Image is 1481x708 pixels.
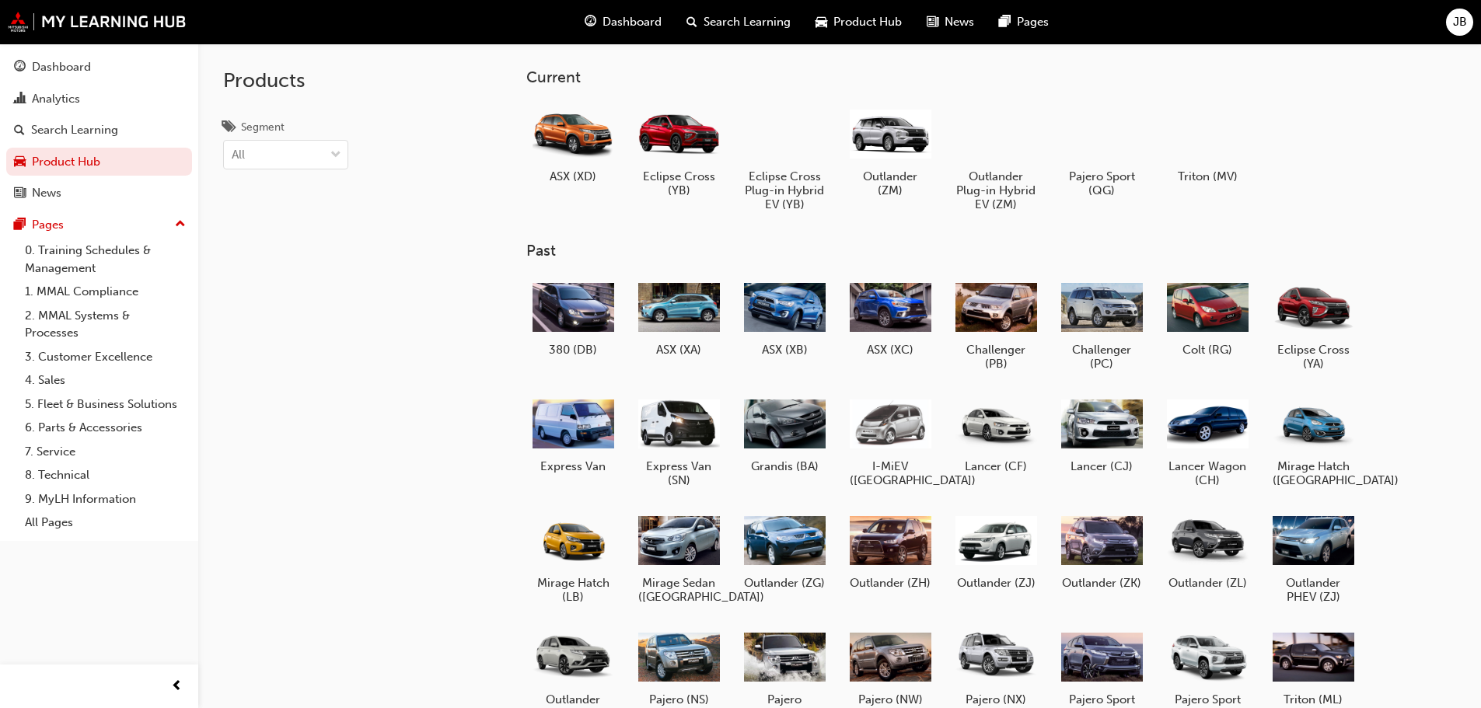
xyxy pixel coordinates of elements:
h5: Outlander (ZH) [850,576,931,590]
h5: Outlander (ZJ) [955,576,1037,590]
h5: Express Van [533,459,614,473]
h5: Outlander (ZM) [850,169,931,197]
a: news-iconNews [914,6,987,38]
h5: Eclipse Cross Plug-in Hybrid EV (YB) [744,169,826,211]
h5: ASX (XB) [744,343,826,357]
span: Search Learning [704,13,791,31]
span: search-icon [686,12,697,32]
h5: Triton (ML) [1273,692,1354,706]
h2: Products [223,68,348,93]
img: mmal [8,12,187,32]
a: car-iconProduct Hub [803,6,914,38]
span: Product Hub [833,13,902,31]
a: Lancer (CJ) [1055,389,1148,480]
a: Mirage Hatch (LB) [526,506,620,610]
h5: Lancer Wagon (CH) [1167,459,1249,487]
span: news-icon [14,187,26,201]
a: Outlander (ZH) [844,506,937,596]
h5: Mirage Hatch (LB) [533,576,614,604]
div: Segment [241,120,285,135]
a: Express Van (SN) [632,389,725,494]
h3: Current [526,68,1409,86]
a: Outlander PHEV (ZJ) [1266,506,1360,610]
span: News [945,13,974,31]
div: All [232,146,245,164]
a: Outlander (ZL) [1161,506,1254,596]
h5: Outlander Plug-in Hybrid EV (ZM) [955,169,1037,211]
a: search-iconSearch Learning [674,6,803,38]
button: DashboardAnalyticsSearch LearningProduct HubNews [6,50,192,211]
h5: Challenger (PC) [1061,343,1143,371]
span: pages-icon [999,12,1011,32]
span: news-icon [927,12,938,32]
span: guage-icon [14,61,26,75]
h5: Outlander PHEV (ZJ) [1273,576,1354,604]
a: Grandis (BA) [738,389,831,480]
h5: Outlander (ZK) [1061,576,1143,590]
a: Pajero Sport (QG) [1055,99,1148,203]
h5: ASX (XA) [638,343,720,357]
span: chart-icon [14,92,26,106]
h5: Outlander (ZG) [744,576,826,590]
h5: Challenger (PB) [955,343,1037,371]
h5: Outlander (ZL) [1167,576,1249,590]
div: Analytics [32,90,80,108]
a: News [6,179,192,208]
span: car-icon [816,12,827,32]
a: Express Van [526,389,620,480]
button: JB [1446,9,1473,36]
button: Pages [6,211,192,239]
a: Outlander (ZJ) [949,506,1043,596]
a: Product Hub [6,148,192,176]
h5: Pajero Sport (QG) [1061,169,1143,197]
h5: Colt (RG) [1167,343,1249,357]
div: News [32,184,61,202]
span: pages-icon [14,218,26,232]
a: Mirage Sedan ([GEOGRAPHIC_DATA]) [632,506,725,610]
a: All Pages [19,511,192,535]
a: 6. Parts & Accessories [19,416,192,440]
div: Dashboard [32,58,91,76]
a: 380 (DB) [526,273,620,363]
a: ASX (XC) [844,273,937,363]
a: guage-iconDashboard [572,6,674,38]
div: Pages [32,216,64,234]
h5: Mirage Sedan ([GEOGRAPHIC_DATA]) [638,576,720,604]
a: Colt (RG) [1161,273,1254,363]
h3: Past [526,242,1409,260]
span: search-icon [14,124,25,138]
span: up-icon [175,214,186,235]
h5: Eclipse Cross (YB) [638,169,720,197]
a: 4. Sales [19,368,192,392]
span: Dashboard [603,13,662,31]
a: Lancer Wagon (CH) [1161,389,1254,494]
h5: Mirage Hatch ([GEOGRAPHIC_DATA]) [1273,459,1354,487]
a: Outlander (ZG) [738,506,831,596]
span: tags-icon [223,121,235,135]
h5: I-MiEV ([GEOGRAPHIC_DATA]) [850,459,931,487]
h5: 380 (DB) [533,343,614,357]
span: JB [1453,13,1467,31]
span: car-icon [14,155,26,169]
span: prev-icon [171,677,183,696]
h5: Pajero (NW) [850,692,931,706]
span: down-icon [330,145,341,166]
a: ASX (XB) [738,273,831,363]
a: 8. Technical [19,463,192,487]
a: Eclipse Cross (YA) [1266,273,1360,377]
div: Search Learning [31,121,118,139]
h5: Pajero (NS) [638,692,720,706]
a: Dashboard [6,53,192,82]
a: Mirage Hatch ([GEOGRAPHIC_DATA]) [1266,389,1360,494]
a: 0. Training Schedules & Management [19,239,192,280]
a: I-MiEV ([GEOGRAPHIC_DATA]) [844,389,937,494]
a: Outlander (ZM) [844,99,937,203]
a: 7. Service [19,440,192,464]
a: Lancer (CF) [949,389,1043,480]
h5: Eclipse Cross (YA) [1273,343,1354,371]
a: Analytics [6,85,192,113]
span: guage-icon [585,12,596,32]
h5: Pajero (NX) [955,692,1037,706]
a: Eclipse Cross (YB) [632,99,725,203]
